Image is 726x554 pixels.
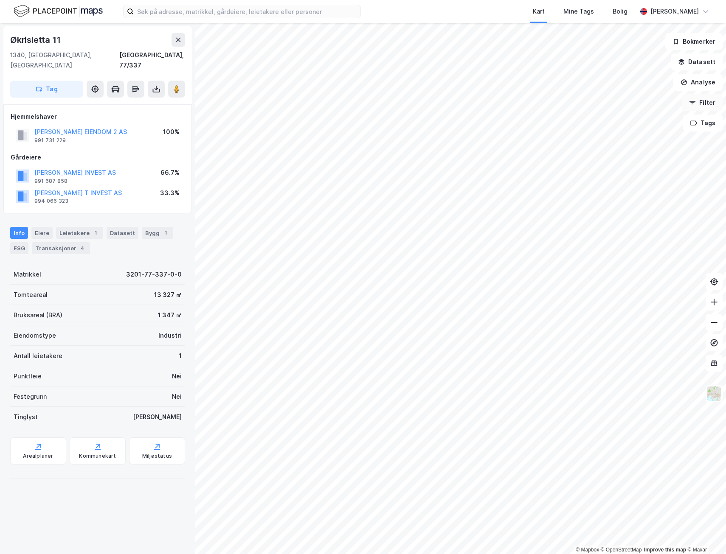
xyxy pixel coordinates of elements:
iframe: Chat Widget [684,513,726,554]
div: 33.3% [160,188,180,198]
div: Matrikkel [14,269,41,280]
div: 991 687 858 [34,178,68,185]
div: Eiere [31,227,53,239]
input: Søk på adresse, matrikkel, gårdeiere, leietakere eller personer [134,5,360,18]
div: 1 [179,351,182,361]
div: Gårdeiere [11,152,185,162]
div: Nei [172,392,182,402]
div: Hjemmelshaver [11,112,185,122]
div: Kommunekart [79,453,116,459]
div: Eiendomstype [14,330,56,341]
div: 994 066 323 [34,198,68,204]
div: Nei [172,371,182,381]
div: 4 [78,244,87,252]
button: Tags [683,115,723,132]
div: Kart [533,6,545,17]
div: Mine Tags [563,6,594,17]
div: Bygg [142,227,173,239]
img: logo.f888ab2527a4732fd821a326f86c7f29.svg [14,4,103,19]
div: 1 [161,229,170,237]
button: Filter [682,94,723,111]
div: 991 731 229 [34,137,66,144]
div: 66.7% [160,168,180,178]
div: Info [10,227,28,239]
div: Festegrunn [14,392,47,402]
button: Tag [10,81,83,98]
div: 1 [91,229,100,237]
div: 1 347 ㎡ [158,310,182,320]
img: Z [706,386,722,402]
div: Transaksjoner [32,242,90,254]
div: [GEOGRAPHIC_DATA], 77/337 [119,50,185,70]
button: Bokmerker [665,33,723,50]
div: Tinglyst [14,412,38,422]
div: [PERSON_NAME] [133,412,182,422]
div: 1340, [GEOGRAPHIC_DATA], [GEOGRAPHIC_DATA] [10,50,119,70]
a: Improve this map [644,547,686,553]
div: 3201-77-337-0-0 [126,269,182,280]
div: Bolig [613,6,628,17]
div: Miljøstatus [142,453,172,459]
div: Industri [158,330,182,341]
div: Arealplaner [23,453,53,459]
div: Punktleie [14,371,42,381]
div: Antall leietakere [14,351,62,361]
div: Tomteareal [14,290,48,300]
div: Bruksareal (BRA) [14,310,62,320]
div: Leietakere [56,227,103,239]
button: Datasett [671,53,723,70]
button: Analyse [673,74,723,91]
div: 100% [163,127,180,137]
div: Datasett [107,227,138,239]
div: Økrisletta 11 [10,33,62,47]
div: ESG [10,242,28,254]
a: OpenStreetMap [601,547,642,553]
div: 13 327 ㎡ [154,290,182,300]
div: [PERSON_NAME] [650,6,699,17]
a: Mapbox [576,547,599,553]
